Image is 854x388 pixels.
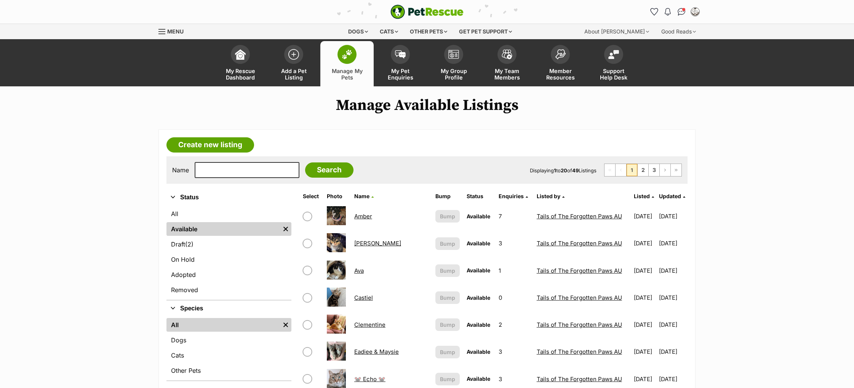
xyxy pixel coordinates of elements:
span: Member Resources [543,68,577,81]
div: Species [166,316,291,380]
img: add-pet-listing-icon-0afa8454b4691262ce3f59096e99ab1cd57d4a30225e0717b998d2c9b9846f56.svg [288,49,299,60]
td: 2 [496,312,533,338]
img: manage-my-pets-icon-02211641906a0b7f246fdf0571729dbe1e7629f14944591b6c1af311fb30b64b.svg [342,49,352,59]
span: Bump [440,240,455,248]
a: Castiel [354,294,373,301]
td: [DATE] [631,312,659,338]
a: Eadiee & Maysie [354,348,399,355]
img: member-resources-icon-8e73f808a243e03378d46382f2149f9095a855e16c252ad45f914b54edf8863c.svg [555,49,566,59]
td: [DATE] [659,203,687,229]
button: Notifications [662,6,674,18]
nav: Pagination [604,164,682,177]
a: Tails of The Forgotten Paws AU [537,213,622,220]
button: Bump [435,237,460,250]
a: Dogs [166,333,291,347]
span: My Rescue Dashboard [223,68,257,81]
ul: Account quick links [648,6,701,18]
td: 3 [496,339,533,365]
div: Other pets [405,24,453,39]
a: Create new listing [166,137,254,153]
a: Menu [158,24,189,38]
a: Removed [166,283,291,297]
img: Tails of The Forgotten Paws AU profile pic [691,8,699,16]
span: My Group Profile [437,68,471,81]
a: Tails of The Forgotten Paws AU [537,267,622,274]
a: PetRescue [390,5,464,19]
span: Add a Pet Listing [277,68,311,81]
a: Manage My Pets [320,41,374,86]
span: Available [467,240,490,246]
span: First page [605,164,615,176]
td: [DATE] [631,258,659,284]
img: group-profile-icon-3fa3cf56718a62981997c0bc7e787c4b2cf8bcc04b72c1350f741eb67cf2f40e.svg [448,50,459,59]
a: Draft [166,237,291,251]
a: Remove filter [280,222,291,236]
a: Favourites [648,6,660,18]
a: [PERSON_NAME] [354,240,401,247]
td: [DATE] [659,312,687,338]
td: [DATE] [631,230,659,256]
span: Updated [659,193,681,199]
span: Page 1 [627,164,637,176]
button: Status [166,192,291,202]
a: Amber [354,213,372,220]
span: Listed [634,193,650,199]
span: Available [467,321,490,328]
a: Cats [166,348,291,362]
span: Displaying to of Listings [530,167,597,173]
td: [DATE] [659,339,687,365]
a: Updated [659,193,685,199]
td: 3 [496,230,533,256]
td: [DATE] [659,258,687,284]
td: [DATE] [631,285,659,311]
td: [DATE] [631,339,659,365]
span: Available [467,213,490,219]
span: My Team Members [490,68,524,81]
span: My Pet Enquiries [383,68,417,81]
a: All [166,318,280,332]
span: Bump [440,348,455,356]
span: Available [467,267,490,274]
span: Previous page [616,164,626,176]
span: Bump [440,212,455,220]
a: Enquiries [499,193,528,199]
img: logo-e224e6f780fb5917bec1dbf3a21bbac754714ae5b6737aabdf751b685950b380.svg [390,5,464,19]
a: Conversations [675,6,688,18]
a: Ava [354,267,364,274]
td: 7 [496,203,533,229]
a: Other Pets [166,364,291,377]
a: Listed by [537,193,565,199]
a: On Hold [166,253,291,266]
a: Available [166,222,280,236]
a: Last page [671,164,681,176]
button: Species [166,304,291,313]
a: Tails of The Forgotten Paws AU [537,240,622,247]
th: Photo [324,190,350,202]
strong: 49 [572,167,579,173]
a: Tails of The Forgotten Paws AU [537,348,622,355]
button: Bump [435,291,460,304]
span: Bump [440,267,455,275]
div: About [PERSON_NAME] [579,24,654,39]
span: Listed by [537,193,560,199]
td: [DATE] [631,203,659,229]
span: Menu [167,28,184,35]
th: Select [300,190,323,202]
a: All [166,207,291,221]
button: My account [689,6,701,18]
a: Support Help Desk [587,41,640,86]
td: 1 [496,258,533,284]
span: Bump [440,321,455,329]
span: Available [467,375,490,382]
a: Add a Pet Listing [267,41,320,86]
a: Tails of The Forgotten Paws AU [537,375,622,383]
span: Bump [440,375,455,383]
span: Available [467,294,490,301]
strong: 1 [554,167,556,173]
span: Bump [440,294,455,302]
a: Page 3 [649,164,659,176]
img: team-members-icon-5396bd8760b3fe7c0b43da4ab00e1e3bb1a5d9ba89233759b79545d2d3fc5d0d.svg [502,49,512,59]
button: Bump [435,210,460,223]
a: Page 2 [638,164,648,176]
div: Good Reads [656,24,701,39]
